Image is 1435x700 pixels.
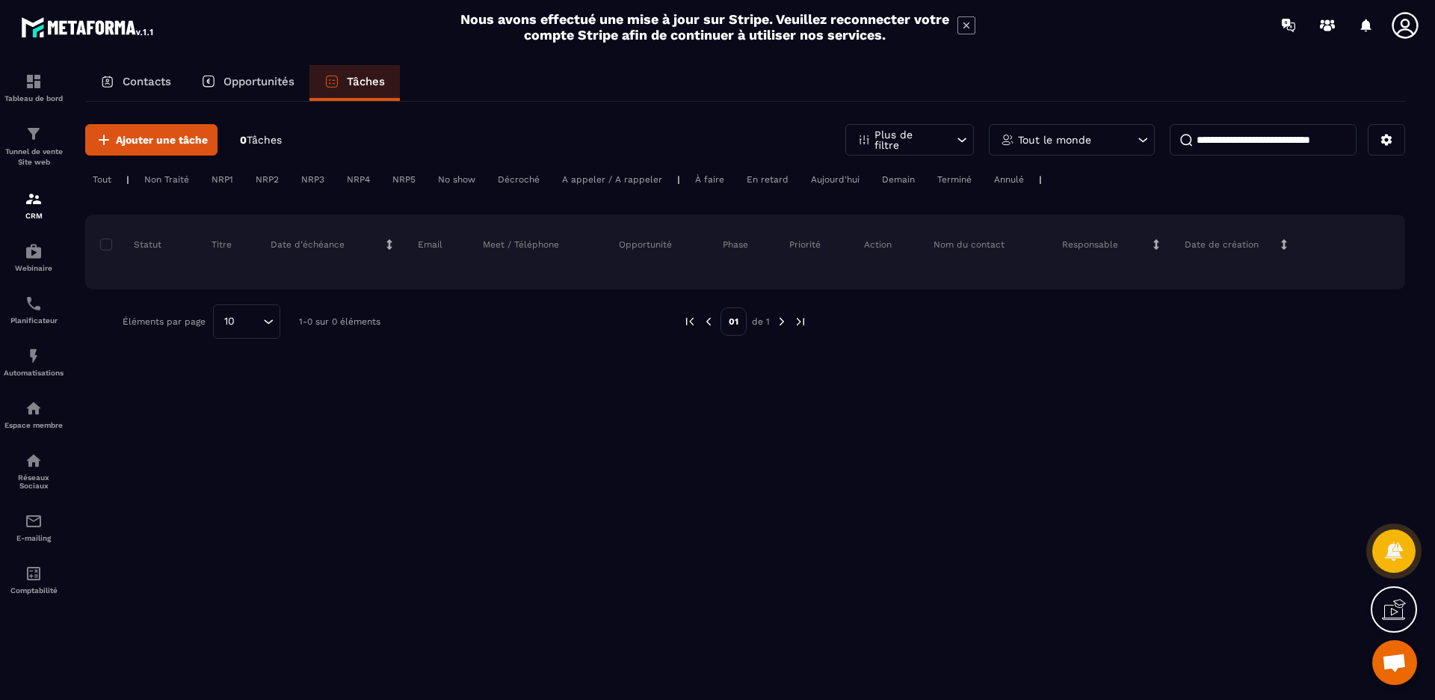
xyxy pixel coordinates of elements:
a: Tâches [309,65,400,101]
p: Tout le monde [1018,135,1091,145]
div: En retard [739,171,796,188]
p: Responsable [1062,239,1118,251]
div: No show [430,171,483,188]
p: Contacts [123,75,171,88]
p: Date d’échéance [271,239,345,251]
img: scheduler [25,295,43,313]
p: Éléments par page [123,316,206,327]
a: formationformationTunnel de vente Site web [4,114,64,179]
div: NRP3 [294,171,332,188]
p: 1-0 sur 0 éléments [299,316,380,327]
p: | [126,174,129,185]
button: Ajouter une tâche [85,124,217,156]
p: Plus de filtre [874,129,940,150]
p: Tableau de bord [4,94,64,102]
div: Terminé [930,171,979,188]
div: A appeler / A rappeler [555,171,670,188]
p: Opportunité [619,239,672,251]
p: Espace membre [4,421,64,429]
img: prev [702,315,715,328]
span: 10 [219,313,240,330]
p: Comptabilité [4,586,64,595]
p: Opportunités [223,75,294,88]
p: Action [864,239,892,251]
img: automations [25,347,43,365]
a: formationformationCRM [4,179,64,231]
p: Date de création [1185,239,1259,251]
a: accountantaccountantComptabilité [4,553,64,606]
div: Ouvrir le chat [1372,640,1417,685]
p: Meet / Téléphone [483,239,559,251]
img: automations [25,399,43,417]
img: automations [25,242,43,260]
a: formationformationTableau de bord [4,61,64,114]
img: logo [21,13,155,40]
p: Tunnel de vente Site web [4,147,64,168]
div: Décroché [490,171,547,188]
p: Planificateur [4,316,64,325]
p: Titre [212,239,232,251]
a: emailemailE-mailing [4,501,64,553]
p: | [677,174,680,185]
img: social-network [25,452,43,470]
img: next [775,315,789,328]
input: Search for option [240,313,259,330]
p: Priorité [789,239,821,251]
div: Demain [874,171,922,188]
div: Aujourd'hui [803,171,867,188]
div: Annulé [987,171,1031,188]
div: NRP4 [339,171,377,188]
a: Opportunités [186,65,309,101]
p: Automatisations [4,369,64,377]
p: 01 [720,307,747,336]
p: | [1039,174,1042,185]
p: Tâches [347,75,385,88]
p: CRM [4,212,64,220]
div: Search for option [213,304,280,339]
p: Phase [723,239,748,251]
span: Tâches [247,134,282,146]
div: À faire [688,171,732,188]
p: Webinaire [4,264,64,272]
a: schedulerschedulerPlanificateur [4,283,64,336]
a: automationsautomationsEspace membre [4,388,64,440]
p: Statut [104,239,161,251]
img: formation [25,73,43,90]
p: Réseaux Sociaux [4,473,64,490]
p: Nom du contact [933,239,1004,251]
p: 0 [240,133,282,147]
p: de 1 [752,316,770,328]
div: NRP2 [248,171,286,188]
a: Contacts [85,65,186,101]
p: E-mailing [4,534,64,542]
img: email [25,512,43,530]
h2: Nous avons effectué une mise à jour sur Stripe. Veuillez reconnecter votre compte Stripe afin de ... [460,11,950,43]
a: automationsautomationsWebinaire [4,231,64,283]
div: Tout [85,171,119,188]
div: Non Traité [137,171,197,188]
img: formation [25,190,43,208]
img: prev [683,315,697,328]
a: automationsautomationsAutomatisations [4,336,64,388]
img: next [794,315,807,328]
div: NRP5 [385,171,423,188]
span: Ajouter une tâche [116,132,208,147]
a: social-networksocial-networkRéseaux Sociaux [4,440,64,501]
div: NRP1 [204,171,241,188]
p: Email [418,239,442,251]
img: accountant [25,565,43,583]
img: formation [25,125,43,143]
